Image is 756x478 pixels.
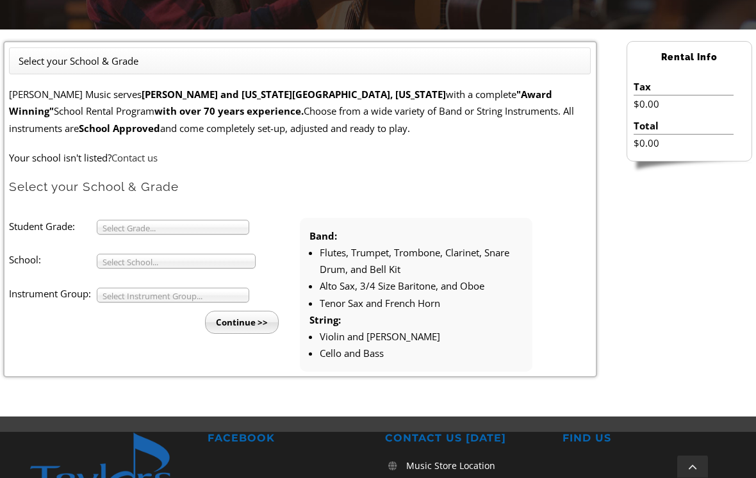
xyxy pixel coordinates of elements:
[634,96,733,113] li: $0.00
[79,122,160,135] strong: School Approved
[309,314,341,327] strong: String:
[320,329,523,345] li: Violin and [PERSON_NAME]
[9,87,591,137] p: [PERSON_NAME] Music serves with a complete School Rental Program Choose from a wide variety of Ba...
[111,152,158,165] a: Contact us
[320,345,523,362] li: Cello and Bass
[309,230,337,243] strong: Band:
[627,47,752,69] h2: Rental Info
[320,295,523,312] li: Tenor Sax and French Horn
[103,289,232,304] span: Select Instrument Group...
[627,162,752,174] img: sidebar-footer.png
[9,218,96,235] label: Student Grade:
[19,53,138,70] li: Select your School & Grade
[320,245,523,279] li: Flutes, Trumpet, Trombone, Clarinet, Snare Drum, and Bell Kit
[9,252,96,268] label: School:
[320,278,523,295] li: Alto Sax, 3/4 Size Baritone, and Oboe
[634,135,733,152] li: $0.00
[634,79,733,96] li: Tax
[205,311,279,334] input: Continue >>
[634,118,733,135] li: Total
[385,433,549,446] h2: CONTACT US [DATE]
[103,255,238,270] span: Select School...
[9,286,96,302] label: Instrument Group:
[563,433,727,446] h2: FIND US
[9,179,591,195] h2: Select your School & Grade
[103,221,232,236] span: Select Grade...
[9,150,591,167] p: Your school isn't listed?
[208,433,372,446] h2: FACEBOOK
[154,105,304,118] strong: with over 70 years experience.
[142,88,446,101] strong: [PERSON_NAME] and [US_STATE][GEOGRAPHIC_DATA], [US_STATE]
